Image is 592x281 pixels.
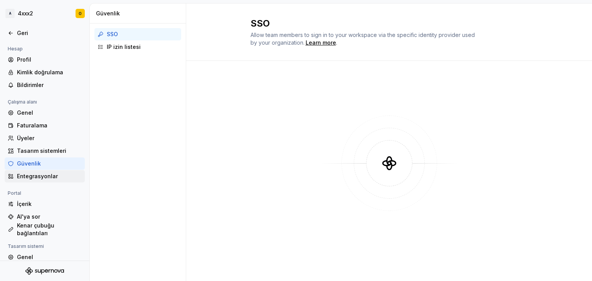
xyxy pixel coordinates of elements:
[5,223,85,236] a: Kenar çubuğu bağlantıları
[96,10,120,17] font: Güvenlik
[107,43,141,50] font: IP izin listesi
[8,190,21,196] font: Portal
[17,122,47,129] font: Faturalama
[304,40,337,46] span: .
[17,56,31,63] font: Profil
[5,157,85,170] a: Güvenlik
[251,32,476,46] span: Allow team members to sign in to your workspace via the specific identity provider used by your o...
[5,198,85,210] a: İçerik
[79,11,82,16] font: O
[107,31,118,37] font: SSO
[2,5,88,22] button: A4xxx2O
[17,222,54,236] font: Kenar çubuğu bağlantıları
[5,107,85,119] a: Genel
[17,254,33,260] font: Genel
[9,12,11,15] font: A
[5,119,85,132] a: Faturalama
[5,170,85,182] a: Entegrasyonlar
[5,132,85,144] a: Üyeler
[18,10,33,17] font: 4xxx2
[5,211,85,223] a: AI'ya sor
[94,28,181,40] a: SSO
[5,251,85,263] a: Genel
[251,17,519,30] h2: SSO
[5,145,85,157] a: Tasarım sistemleri
[17,201,32,207] font: İçerik
[25,267,64,275] svg: Süpernova Logosu
[8,99,37,105] font: Çalışma alanı
[17,213,40,220] font: AI'ya sor
[5,54,85,66] a: Profil
[17,69,63,75] font: Kimlik doğrulama
[8,243,44,249] font: Tasarım sistemi
[17,173,58,179] font: Entegrasyonlar
[17,30,28,36] font: Geri
[17,160,41,167] font: Güvenlik
[17,135,34,141] font: Üyeler
[306,39,336,47] a: Learn more
[17,82,44,88] font: Bildirimler
[5,27,85,39] a: Geri
[94,41,181,53] a: IP izin listesi
[17,109,33,116] font: Genel
[5,79,85,91] a: Bildirimler
[8,46,23,52] font: Hesap
[17,147,66,154] font: Tasarım sistemleri
[5,66,85,79] a: Kimlik doğrulama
